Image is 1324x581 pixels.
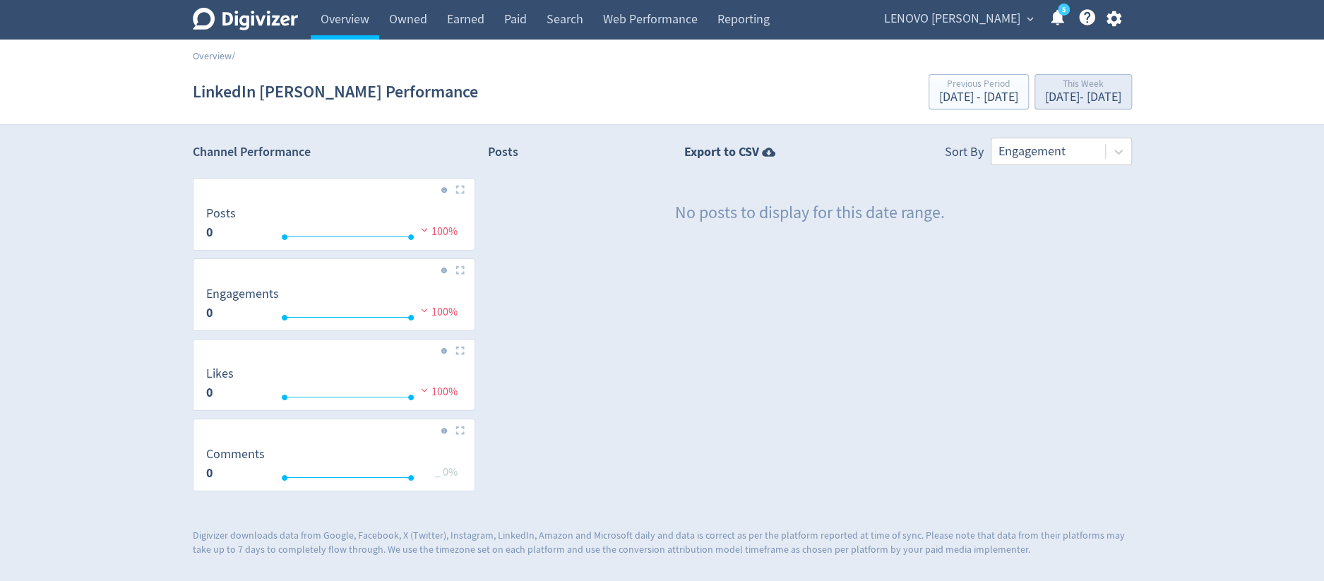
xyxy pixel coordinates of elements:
a: 5 [1058,4,1070,16]
div: Previous Period [939,79,1018,91]
dt: Likes [206,366,234,382]
div: Sort By [945,143,984,165]
div: This Week [1045,79,1121,91]
text: 5 [1061,5,1065,15]
span: 100% [417,305,458,319]
dt: Engagements [206,286,279,302]
span: expand_more [1024,13,1037,25]
span: 100% [417,224,458,239]
img: Placeholder [455,426,465,435]
p: Digivizer downloads data from Google, Facebook, X (Twitter), Instagram, LinkedIn, Amazon and Micr... [193,529,1132,556]
span: / [232,49,235,62]
a: Overview [193,49,232,62]
strong: Export to CSV [684,143,759,161]
strong: 0 [206,384,213,401]
h2: Channel Performance [193,143,475,161]
div: [DATE] - [DATE] [1045,91,1121,104]
strong: 0 [206,224,213,241]
img: Placeholder [455,346,465,355]
svg: Comments 0 [199,448,469,485]
svg: Likes 0 [199,367,469,405]
button: LENOVO [PERSON_NAME] [879,8,1037,30]
p: No posts to display for this date range. [675,201,945,225]
div: [DATE] - [DATE] [939,91,1018,104]
h1: LinkedIn [PERSON_NAME] Performance [193,69,478,114]
h2: Posts [488,143,518,165]
img: negative-performance.svg [417,224,431,235]
img: Placeholder [455,185,465,194]
button: This Week[DATE]- [DATE] [1034,74,1132,109]
button: Previous Period[DATE] - [DATE] [929,74,1029,109]
dt: Posts [206,205,236,222]
img: Placeholder [455,265,465,275]
strong: 0 [206,465,213,481]
span: LENOVO [PERSON_NAME] [884,8,1020,30]
svg: Posts 0 [199,207,469,244]
img: negative-performance.svg [417,385,431,395]
span: 100% [417,385,458,399]
span: _ 0% [435,465,458,479]
dt: Comments [206,446,265,462]
strong: 0 [206,304,213,321]
img: negative-performance.svg [417,305,431,316]
svg: Engagements 0 [199,287,469,325]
